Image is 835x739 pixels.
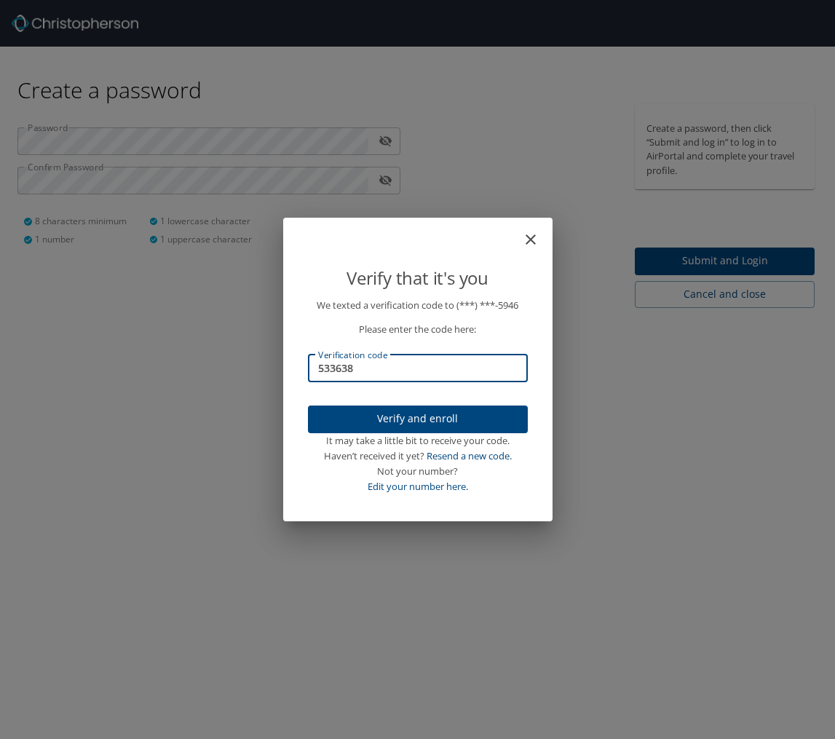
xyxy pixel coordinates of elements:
[427,449,512,462] a: Resend a new code.
[308,264,528,292] p: Verify that it's you
[308,433,528,448] div: It may take a little bit to receive your code.
[320,410,516,428] span: Verify and enroll
[308,448,528,464] div: Haven’t received it yet?
[368,480,468,493] a: Edit your number here.
[529,224,547,241] button: close
[308,406,528,434] button: Verify and enroll
[308,322,528,337] p: Please enter the code here:
[308,464,528,479] div: Not your number?
[308,298,528,313] p: We texted a verification code to (***) ***- 5946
